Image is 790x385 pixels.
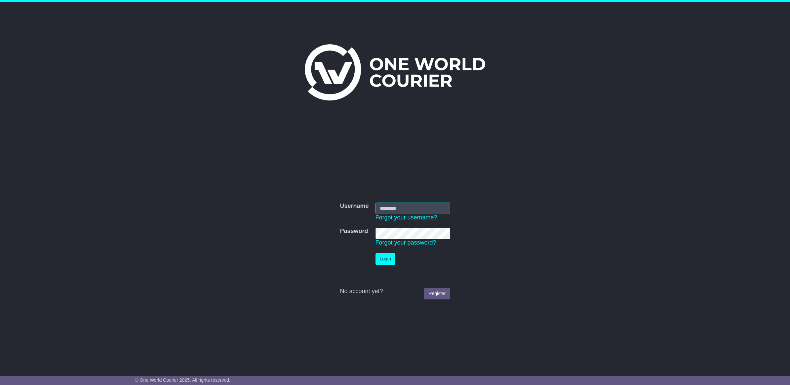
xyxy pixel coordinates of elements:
[135,377,230,383] span: © One World Courier 2025. All rights reserved.
[424,288,450,299] a: Register
[375,239,436,246] a: Forgot your password?
[340,203,369,210] label: Username
[340,288,450,295] div: No account yet?
[375,253,395,265] button: Login
[340,228,368,235] label: Password
[305,44,485,100] img: One World
[375,214,437,221] a: Forgot your username?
